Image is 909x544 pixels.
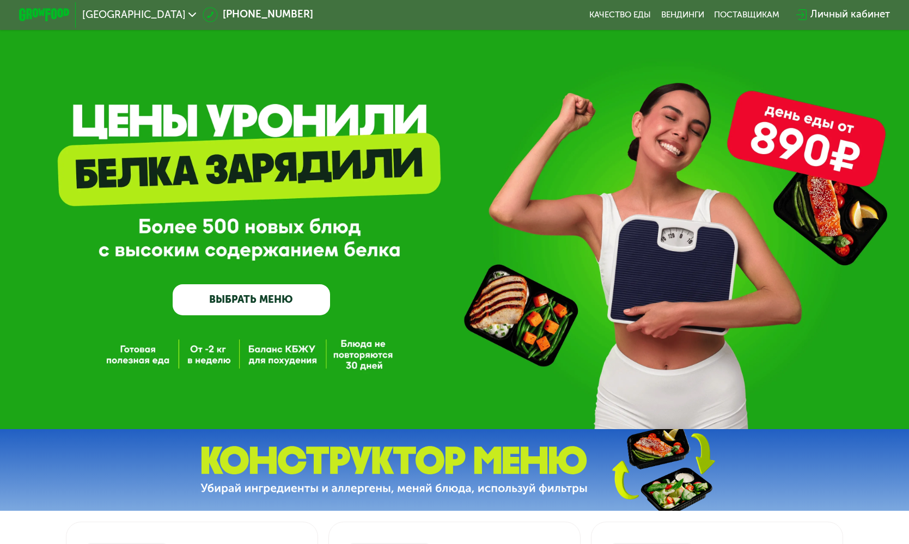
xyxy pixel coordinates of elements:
[810,7,890,22] div: Личный кабинет
[82,10,186,20] span: [GEOGRAPHIC_DATA]
[203,7,313,22] a: [PHONE_NUMBER]
[173,284,330,316] a: ВЫБРАТЬ МЕНЮ
[714,10,779,20] div: поставщикам
[589,10,651,20] a: Качество еды
[661,10,704,20] a: Вендинги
